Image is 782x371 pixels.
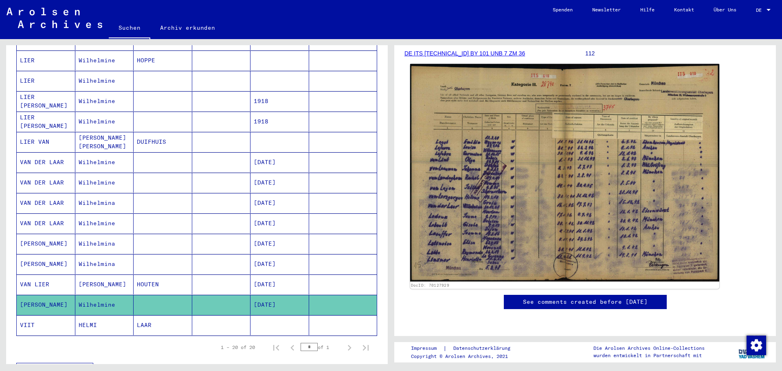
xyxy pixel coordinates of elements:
mat-cell: Wilhelmina [75,193,134,213]
mat-cell: Wilhelmine [75,50,134,70]
mat-cell: VAN DER LAAR [17,173,75,193]
mat-cell: [DATE] [250,152,309,172]
mat-cell: Wilhelmina [75,234,134,254]
mat-cell: [PERSON_NAME] [PERSON_NAME] [75,132,134,152]
mat-cell: Wilhelmine [75,71,134,91]
mat-cell: DUIFHUIS [134,132,192,152]
a: Archiv erkunden [150,18,225,37]
mat-cell: VAN LIER [17,274,75,294]
img: 001.jpg [410,64,719,281]
mat-cell: [DATE] [250,193,309,213]
p: Copyright © Arolsen Archives, 2021 [411,353,520,360]
mat-cell: LIER [17,71,75,91]
mat-cell: [DATE] [250,295,309,315]
mat-cell: [PERSON_NAME] [17,254,75,274]
div: of 1 [301,343,341,351]
mat-cell: VAN DER LAAR [17,193,75,213]
mat-cell: VAN DER LAAR [17,213,75,233]
img: yv_logo.png [737,342,767,362]
mat-cell: [DATE] [250,213,309,233]
mat-cell: [DATE] [250,254,309,274]
mat-cell: Wilhelmine [75,112,134,132]
mat-cell: [DATE] [250,173,309,193]
mat-cell: Wilhelmina [75,254,134,274]
mat-cell: HELMI [75,315,134,335]
button: Next page [341,339,358,356]
p: 112 [585,49,766,58]
a: See comments created before [DATE] [523,298,648,306]
img: Arolsen_neg.svg [7,8,102,28]
mat-cell: Wilhelmine [75,152,134,172]
mat-cell: VAN DER LAAR [17,152,75,172]
a: DocID: 70127929 [411,283,449,288]
img: Zustimmung ändern [747,336,766,355]
mat-cell: HOUTEN [134,274,192,294]
a: DE ITS [TECHNICAL_ID] BY 101 UNB 7 ZM 36 [404,50,525,57]
mat-cell: Wilhelmine [75,91,134,111]
mat-cell: HOPPE [134,50,192,70]
a: Datenschutzerklärung [447,344,520,353]
span: DE [756,7,765,13]
mat-cell: LIER [PERSON_NAME] [17,91,75,111]
mat-cell: LAAR [134,315,192,335]
mat-cell: [PERSON_NAME] [75,274,134,294]
p: Die Arolsen Archives Online-Collections [593,345,705,352]
mat-cell: 1918 [250,91,309,111]
mat-cell: 1918 [250,112,309,132]
mat-cell: Wilhelmine [75,213,134,233]
mat-cell: Wilhelmine [75,173,134,193]
mat-cell: Wilhelmine [75,295,134,315]
button: Last page [358,339,374,356]
a: Suchen [109,18,150,39]
button: Previous page [284,339,301,356]
mat-cell: LIER VAN [17,132,75,152]
p: wurden entwickelt in Partnerschaft mit [593,352,705,359]
div: Zustimmung ändern [746,335,766,355]
div: | [411,344,520,353]
div: 1 – 20 of 20 [221,344,255,351]
mat-cell: [DATE] [250,234,309,254]
button: First page [268,339,284,356]
a: Impressum [411,344,443,353]
mat-cell: [PERSON_NAME] [17,234,75,254]
mat-cell: [DATE] [250,274,309,294]
mat-cell: [PERSON_NAME] [17,295,75,315]
mat-cell: LIER [17,50,75,70]
mat-cell: LIER [PERSON_NAME] [17,112,75,132]
mat-cell: VIIT [17,315,75,335]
